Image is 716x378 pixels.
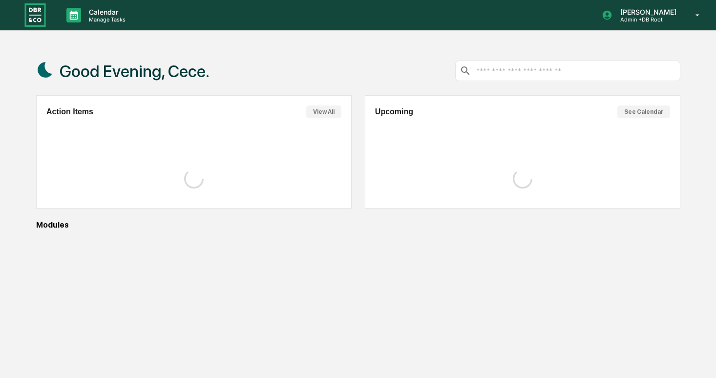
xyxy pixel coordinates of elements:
button: View All [306,105,341,118]
button: See Calendar [617,105,670,118]
h1: Good Evening, Cece. [60,62,210,81]
p: Admin • DB Root [612,16,681,23]
p: [PERSON_NAME] [612,8,681,16]
h2: Action Items [46,107,93,116]
p: Calendar [81,8,130,16]
div: Modules [36,220,680,230]
img: logo [23,2,47,28]
p: Manage Tasks [81,16,130,23]
h2: Upcoming [375,107,413,116]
